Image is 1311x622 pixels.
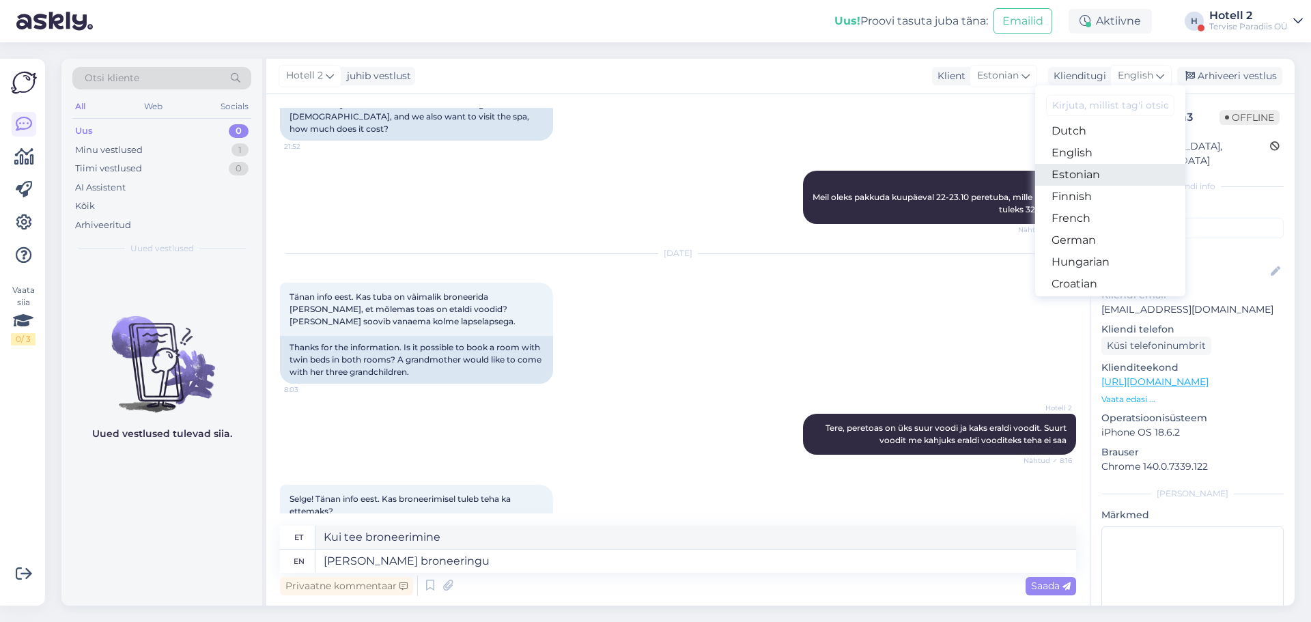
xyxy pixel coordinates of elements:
p: Märkmed [1101,508,1284,522]
div: Hello! If we want to come to Tervise Paradiis 22.-23.10 and book a family room for 1 adult and 3 ... [280,81,553,141]
a: English [1035,142,1185,164]
div: 0 [229,162,249,175]
span: Otsi kliente [85,71,139,85]
a: [URL][DOMAIN_NAME] [1101,376,1209,388]
a: Estonian [1035,164,1185,186]
div: juhib vestlust [341,69,411,83]
a: German [1035,229,1185,251]
span: Offline [1220,110,1280,125]
span: 8:03 [284,384,335,395]
p: Chrome 140.0.7339.122 [1101,460,1284,474]
span: Saada [1031,580,1071,592]
span: Hotell 2 [1021,403,1072,413]
div: Arhiveeritud [75,218,131,232]
div: 1 [231,143,249,157]
div: Küsi telefoninumbrit [1101,337,1211,355]
div: Arhiveeri vestlus [1177,67,1282,85]
div: Tiimi vestlused [75,162,142,175]
div: Minu vestlused [75,143,143,157]
div: Tervise Paradiis OÜ [1209,21,1288,32]
div: et [294,526,303,549]
div: Hotell 2 [1209,10,1288,21]
div: [PERSON_NAME] [1101,487,1284,500]
div: Privaatne kommentaar [280,577,413,595]
span: Estonian [977,68,1019,83]
p: Uued vestlused tulevad siia. [92,427,232,441]
textarea: [PERSON_NAME] broneeringu [315,550,1076,573]
div: [GEOGRAPHIC_DATA], [GEOGRAPHIC_DATA] [1105,139,1270,168]
img: Askly Logo [11,70,37,96]
a: Hotell 2Tervise Paradiis OÜ [1209,10,1303,32]
input: Kirjuta, millist tag'i otsid [1046,95,1174,116]
div: 0 / 3 [11,333,36,345]
p: Vaata edasi ... [1101,393,1284,406]
a: Finnish [1035,186,1185,208]
div: All [72,98,88,115]
span: Hotell 2 [1021,160,1072,170]
span: Tere, peretoas on üks suur voodi ja kaks eraldi voodit. Suurt voodit me kahjuks eraldi vooditeks ... [826,423,1069,445]
p: Operatsioonisüsteem [1101,411,1284,425]
span: Selge! Tänan info eest. Kas broneerimisel tuleb teha ka ettemaks? [290,494,513,516]
input: Lisa tag [1101,218,1284,238]
a: Croatian [1035,273,1185,295]
div: [DATE] [280,247,1076,259]
div: AI Assistent [75,181,126,195]
p: [EMAIL_ADDRESS][DOMAIN_NAME] [1101,302,1284,317]
a: Hungarian [1035,251,1185,273]
button: Emailid [993,8,1052,34]
span: English [1118,68,1153,83]
div: Kliendi info [1101,180,1284,193]
p: iPhone OS 18.6.2 [1101,425,1284,440]
img: No chats [61,292,262,414]
span: Tänan info eest. Kas tuba on väimalik broneerida [PERSON_NAME], et mõlemas toas on etaldi voodid?... [290,292,516,326]
b: Uus! [834,14,860,27]
p: Klienditeekond [1101,361,1284,375]
div: en [294,550,305,573]
div: 0 [229,124,249,138]
a: Dutch [1035,120,1185,142]
div: Aktiivne [1069,9,1152,33]
p: Kliendi telefon [1101,322,1284,337]
div: Vaata siia [11,284,36,345]
p: Kliendi tag'id [1101,201,1284,215]
div: H [1185,12,1204,31]
span: Nähtud ✓ 22:53 [1018,225,1072,235]
span: Uued vestlused [130,242,194,255]
a: French [1035,208,1185,229]
div: Klient [932,69,965,83]
p: Brauser [1101,445,1284,460]
p: Kliendi nimi [1101,244,1284,258]
div: Uus [75,124,93,138]
span: 21:52 [284,141,335,152]
span: Hotell 2 [286,68,323,83]
div: Kõik [75,199,95,213]
span: Tere! Meil oleks pakkuda kuupäeval 22-23.10 peretuba, mille hinnaks tuleks 327 eurot. [813,180,1069,214]
p: Kliendi email [1101,288,1284,302]
div: Web [141,98,165,115]
input: Lisa nimi [1102,264,1268,279]
div: Thanks for the information. Is it possible to book a room with twin beds in both rooms? A grandmo... [280,336,553,384]
div: Socials [218,98,251,115]
div: Klienditugi [1048,69,1106,83]
textarea: Kui tee broneerimine [315,526,1076,549]
div: Proovi tasuta juba täna: [834,13,988,29]
span: Nähtud ✓ 8:16 [1021,455,1072,466]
